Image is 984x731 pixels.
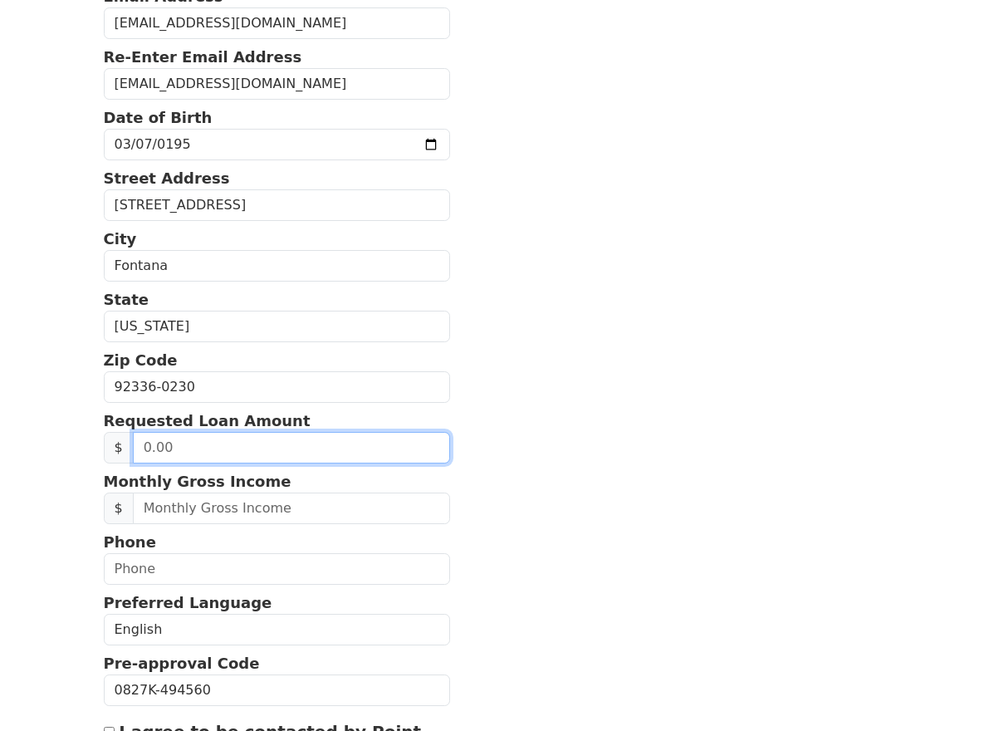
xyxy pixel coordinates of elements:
[104,68,450,100] input: Re-Enter Email Address
[104,412,311,429] strong: Requested Loan Amount
[104,655,260,672] strong: Pre-approval Code
[104,7,450,39] input: Email Address
[133,432,450,464] input: 0.00
[104,230,137,248] strong: City
[104,250,450,282] input: City
[104,675,450,706] input: Pre-approval Code
[104,291,149,308] strong: State
[104,432,134,464] span: $
[104,189,450,221] input: Street Address
[104,109,213,126] strong: Date of Birth
[104,169,230,187] strong: Street Address
[104,48,302,66] strong: Re-Enter Email Address
[104,594,272,611] strong: Preferred Language
[104,351,178,369] strong: Zip Code
[104,493,134,524] span: $
[133,493,450,524] input: Monthly Gross Income
[104,553,450,585] input: Phone
[104,533,156,551] strong: Phone
[104,371,450,403] input: Zip Code
[104,470,450,493] p: Monthly Gross Income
